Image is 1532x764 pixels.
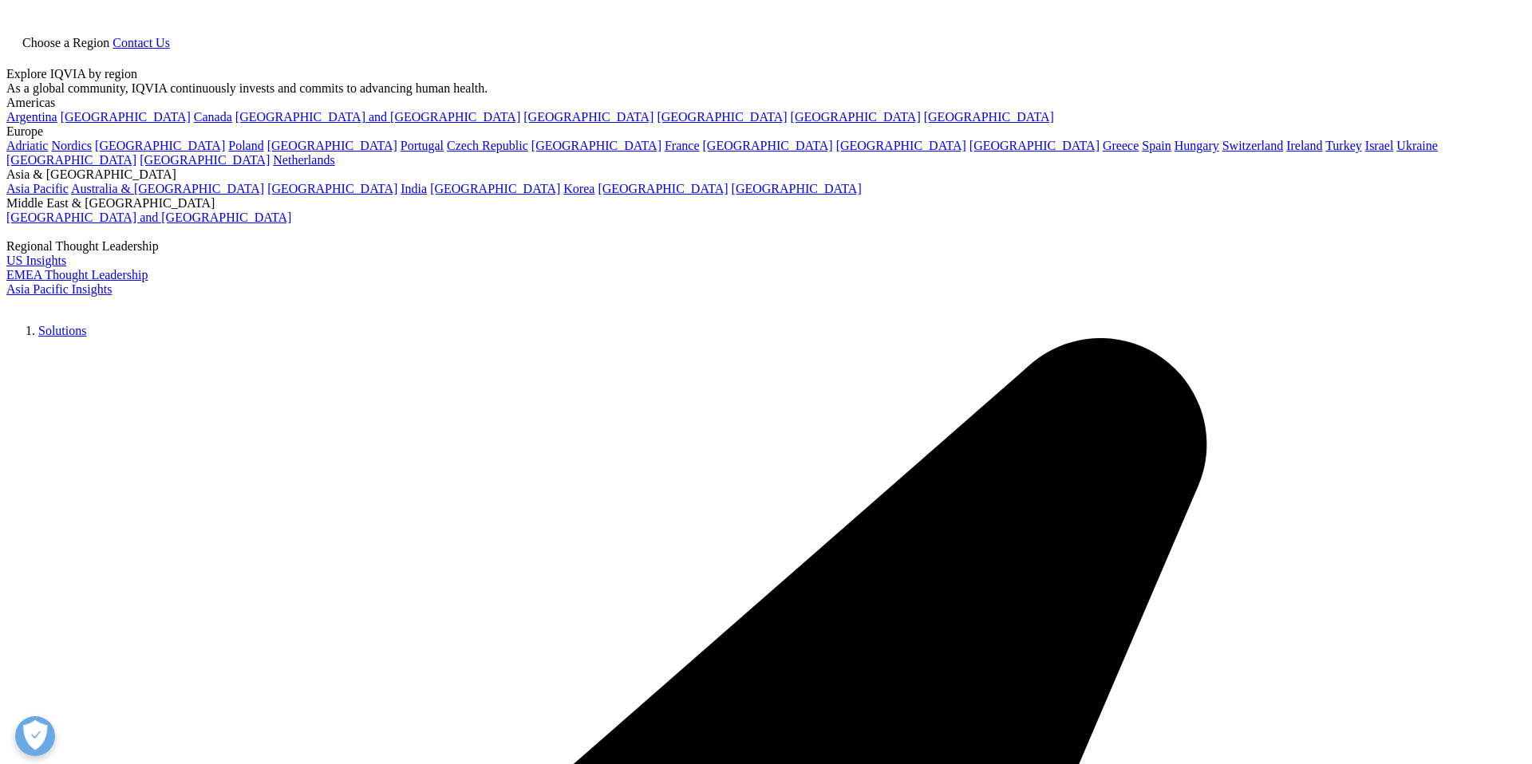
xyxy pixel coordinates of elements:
[6,268,148,282] a: EMEA Thought Leadership
[71,182,264,195] a: Australia & [GEOGRAPHIC_DATA]
[15,716,55,756] button: Open Preferences
[6,124,1526,139] div: Europe
[523,110,653,124] a: [GEOGRAPHIC_DATA]
[6,211,291,224] a: [GEOGRAPHIC_DATA] and [GEOGRAPHIC_DATA]
[657,110,787,124] a: [GEOGRAPHIC_DATA]
[6,139,48,152] a: Adriatic
[665,139,700,152] a: France
[836,139,966,152] a: [GEOGRAPHIC_DATA]
[430,182,560,195] a: [GEOGRAPHIC_DATA]
[1365,139,1394,152] a: Israel
[267,182,397,195] a: [GEOGRAPHIC_DATA]
[1175,139,1219,152] a: Hungary
[194,110,232,124] a: Canada
[6,110,57,124] a: Argentina
[95,139,225,152] a: [GEOGRAPHIC_DATA]
[6,81,1526,96] div: As a global community, IQVIA continuously invests and commits to advancing human health.
[38,324,86,337] a: Solutions
[140,153,270,167] a: [GEOGRAPHIC_DATA]
[531,139,661,152] a: [GEOGRAPHIC_DATA]
[598,182,728,195] a: [GEOGRAPHIC_DATA]
[267,139,397,152] a: [GEOGRAPHIC_DATA]
[6,282,112,296] a: Asia Pacific Insights
[703,139,833,152] a: [GEOGRAPHIC_DATA]
[6,239,1526,254] div: Regional Thought Leadership
[401,139,444,152] a: Portugal
[6,167,1526,182] div: Asia & [GEOGRAPHIC_DATA]
[6,182,69,195] a: Asia Pacific
[969,139,1100,152] a: [GEOGRAPHIC_DATA]
[732,182,862,195] a: [GEOGRAPHIC_DATA]
[6,153,136,167] a: [GEOGRAPHIC_DATA]
[235,110,520,124] a: [GEOGRAPHIC_DATA] and [GEOGRAPHIC_DATA]
[1286,139,1322,152] a: Ireland
[401,182,427,195] a: India
[6,96,1526,110] div: Americas
[1222,139,1283,152] a: Switzerland
[273,153,334,167] a: Netherlands
[51,139,92,152] a: Nordics
[6,196,1526,211] div: Middle East & [GEOGRAPHIC_DATA]
[791,110,921,124] a: [GEOGRAPHIC_DATA]
[6,254,66,267] a: US Insights
[113,36,170,49] a: Contact Us
[1142,139,1171,152] a: Spain
[228,139,263,152] a: Poland
[1396,139,1438,152] a: Ukraine
[22,36,109,49] span: Choose a Region
[924,110,1054,124] a: [GEOGRAPHIC_DATA]
[6,67,1526,81] div: Explore IQVIA by region
[447,139,528,152] a: Czech Republic
[1325,139,1362,152] a: Turkey
[563,182,594,195] a: Korea
[61,110,191,124] a: [GEOGRAPHIC_DATA]
[1103,139,1139,152] a: Greece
